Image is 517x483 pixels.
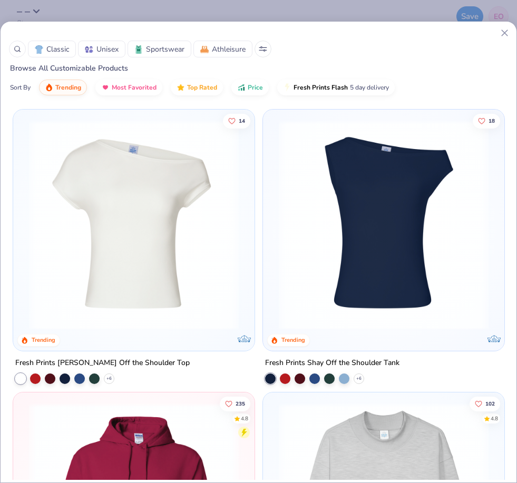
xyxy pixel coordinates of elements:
[1,63,128,73] span: Browse All Customizable Products
[146,44,184,55] span: Sportswear
[356,376,362,382] span: + 6
[45,83,53,92] img: trending.gif
[294,83,348,92] span: Fresh Prints Flash
[239,119,245,124] span: 14
[39,80,87,95] button: Trending
[46,44,69,55] span: Classic
[470,396,500,411] button: Like
[96,44,119,55] span: Unisex
[128,41,191,57] button: SportswearSportswear
[265,357,399,370] div: Fresh Prints Shay Off the Shoulder Tank
[277,80,395,95] button: Fresh Prints Flash5 day delivery
[15,357,190,370] div: Fresh Prints [PERSON_NAME] Off the Shoulder Top
[223,114,250,129] button: Like
[220,396,250,411] button: Like
[236,401,245,406] span: 235
[274,120,494,330] img: 5716b33b-ee27-473a-ad8a-9b8687048459
[283,83,291,92] img: flash.gif
[200,45,209,54] img: Athleisure
[473,114,500,129] button: Like
[106,376,112,382] span: + 6
[489,119,495,124] span: 18
[485,401,495,406] span: 102
[101,83,110,92] img: most_fav.gif
[78,41,125,57] button: UnisexUnisex
[171,80,223,95] button: Top Rated
[248,83,263,92] span: Price
[28,41,76,57] button: ClassicClassic
[24,120,244,330] img: a1c94bf0-cbc2-4c5c-96ec-cab3b8502a7f
[85,45,93,54] img: Unisex
[10,83,31,92] div: Sort By
[55,83,81,92] span: Trending
[350,82,389,94] span: 5 day delivery
[231,80,269,95] button: Price
[134,45,143,54] img: Sportswear
[491,415,498,422] div: 4.8
[35,45,43,54] img: Classic
[112,83,157,92] span: Most Favorited
[241,415,248,422] div: 4.8
[177,83,185,92] img: TopRated.gif
[212,44,246,55] span: Athleisure
[187,83,217,92] span: Top Rated
[95,80,162,95] button: Most Favorited
[193,41,252,57] button: AthleisureAthleisure
[255,41,271,57] button: Sort Popup Button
